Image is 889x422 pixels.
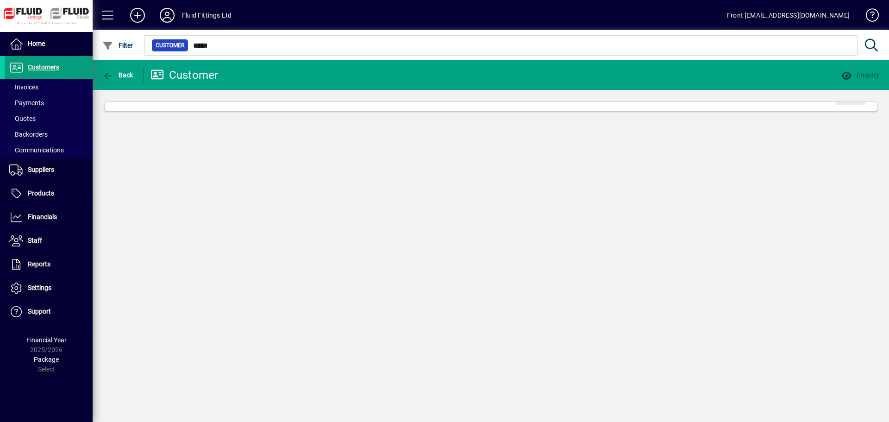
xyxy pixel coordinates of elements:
[5,126,93,142] a: Backorders
[100,67,136,83] button: Back
[152,7,182,24] button: Profile
[5,79,93,95] a: Invoices
[28,189,54,197] span: Products
[5,206,93,229] a: Financials
[5,300,93,323] a: Support
[5,182,93,205] a: Products
[9,146,64,154] span: Communications
[836,88,865,105] button: Edit
[5,229,93,252] a: Staff
[5,158,93,182] a: Suppliers
[28,308,51,315] span: Support
[28,260,50,268] span: Reports
[5,32,93,56] a: Home
[156,41,184,50] span: Customer
[5,111,93,126] a: Quotes
[5,253,93,276] a: Reports
[123,7,152,24] button: Add
[5,95,93,111] a: Payments
[93,67,144,83] app-page-header-button: Back
[9,115,36,122] span: Quotes
[28,284,51,291] span: Settings
[9,99,44,107] span: Payments
[9,131,48,138] span: Backorders
[34,356,59,363] span: Package
[182,8,232,23] div: Fluid Fittings Ltd
[859,2,877,32] a: Knowledge Base
[26,336,67,344] span: Financial Year
[100,37,136,54] button: Filter
[28,213,57,220] span: Financials
[9,83,38,91] span: Invoices
[150,68,219,82] div: Customer
[28,63,59,71] span: Customers
[5,277,93,300] a: Settings
[28,40,45,47] span: Home
[727,8,850,23] div: Front [EMAIL_ADDRESS][DOMAIN_NAME]
[28,166,54,173] span: Suppliers
[28,237,42,244] span: Staff
[102,71,133,79] span: Back
[102,42,133,49] span: Filter
[5,142,93,158] a: Communications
